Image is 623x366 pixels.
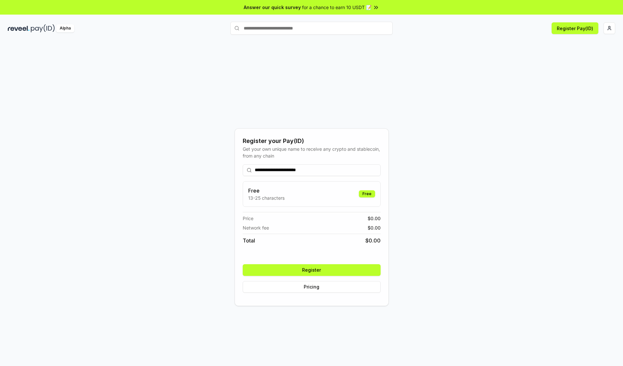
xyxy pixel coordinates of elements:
[365,237,381,244] span: $ 0.00
[31,24,55,32] img: pay_id
[244,4,301,11] span: Answer our quick survey
[552,22,598,34] button: Register Pay(ID)
[243,146,381,159] div: Get your own unique name to receive any crypto and stablecoin, from any chain
[243,215,253,222] span: Price
[243,224,269,231] span: Network fee
[248,195,285,201] p: 13-25 characters
[302,4,372,11] span: for a chance to earn 10 USDT 📝
[243,264,381,276] button: Register
[243,237,255,244] span: Total
[243,136,381,146] div: Register your Pay(ID)
[368,224,381,231] span: $ 0.00
[8,24,30,32] img: reveel_dark
[248,187,285,195] h3: Free
[243,281,381,293] button: Pricing
[56,24,74,32] div: Alpha
[359,190,375,197] div: Free
[368,215,381,222] span: $ 0.00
